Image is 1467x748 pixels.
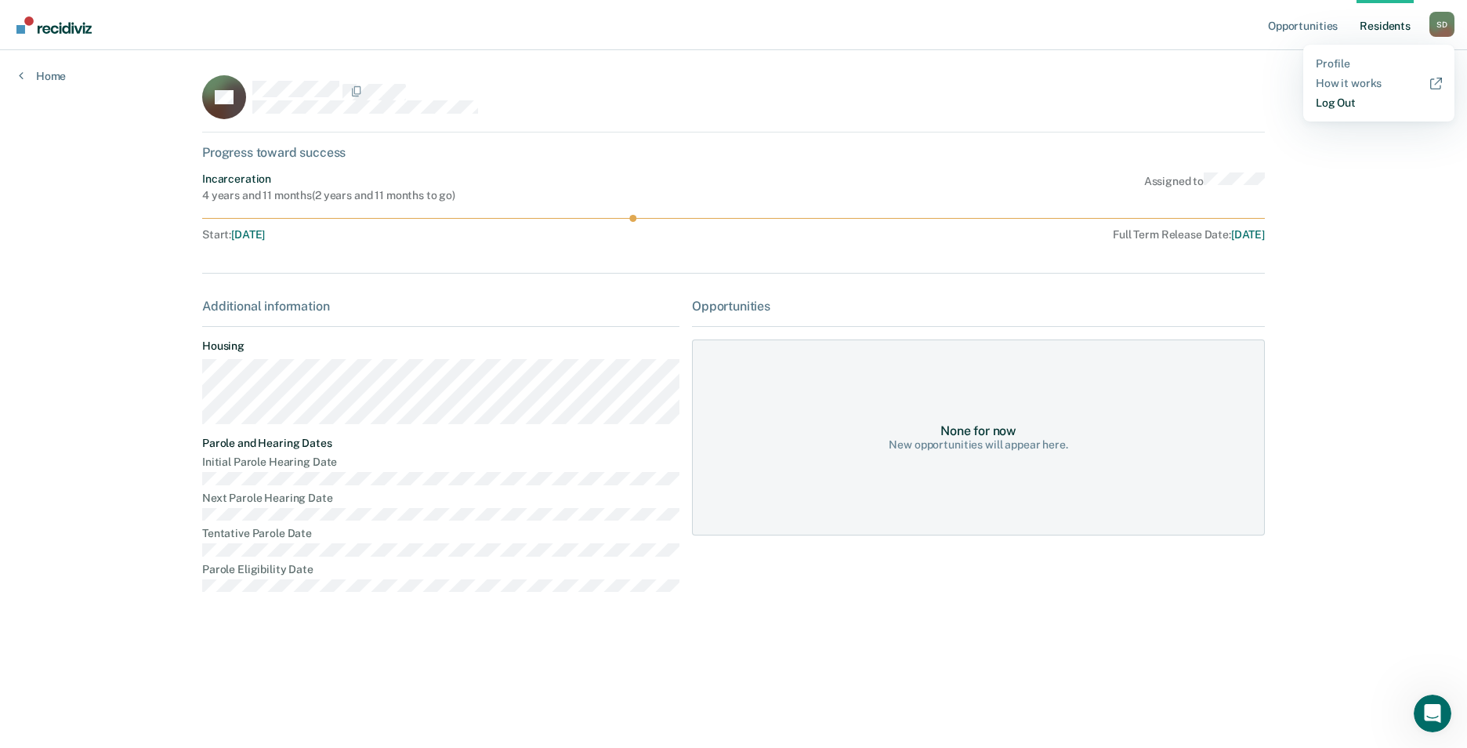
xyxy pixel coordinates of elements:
dt: Parole and Hearing Dates [202,437,679,450]
iframe: Intercom live chat [1414,695,1451,732]
a: Log Out [1316,96,1442,110]
dt: Parole Eligibility Date [202,563,679,576]
div: Progress toward success [202,145,1265,160]
span: [DATE] [1231,228,1265,241]
a: How it works [1316,77,1442,90]
div: None for now [940,423,1016,438]
span: [DATE] [231,228,265,241]
div: Start : [202,228,686,241]
a: Home [19,69,66,83]
div: New opportunities will appear here. [889,438,1067,452]
dt: Next Parole Hearing Date [202,492,679,505]
div: Opportunities [692,299,1265,314]
div: Full Term Release Date : [692,228,1265,241]
div: Incarceration [202,172,455,186]
img: Recidiviz [16,16,92,34]
div: Assigned to [1144,172,1265,202]
a: Profile [1316,57,1442,71]
button: Profile dropdown button [1429,12,1454,37]
div: 4 years and 11 months ( 2 years and 11 months to go ) [202,189,455,202]
div: Additional information [202,299,679,314]
dt: Housing [202,340,679,353]
dt: Initial Parole Hearing Date [202,456,679,469]
div: S D [1429,12,1454,37]
dt: Tentative Parole Date [202,527,679,540]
